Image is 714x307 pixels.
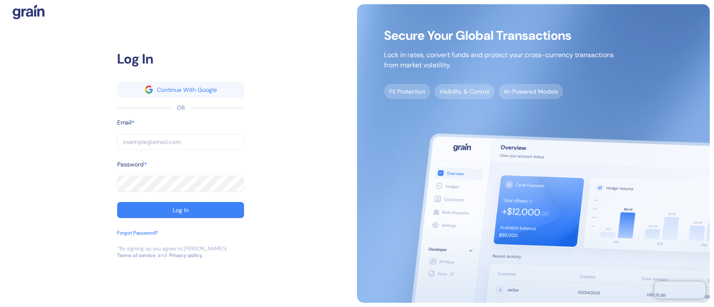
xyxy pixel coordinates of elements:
[117,229,158,237] div: Forgot Password?
[13,4,44,19] img: logo
[117,245,227,252] div: *By signing up you agree to [PERSON_NAME]’s
[157,87,217,93] div: Continue With Google
[158,252,167,259] div: and
[177,103,185,112] div: OR
[117,134,244,150] input: example@email.com
[384,50,614,70] p: Lock in rates, convert funds and protect your cross-currency transactions from market volatility.
[357,4,710,303] img: signup-main-image
[117,118,132,127] label: Email
[169,252,203,259] a: Privacy policy.
[117,202,244,218] button: Log In
[654,282,706,299] iframe: Chatra live chat
[384,31,614,40] span: Secure Your Global Transactions
[117,82,244,98] button: googleContinue With Google
[117,252,156,259] a: Terms of service
[173,207,189,213] div: Log In
[145,86,153,93] img: google
[384,84,430,99] span: FX Protection
[117,229,158,245] button: Forgot Password?
[499,84,563,99] span: AI-Powered Models
[117,160,144,169] label: Password
[434,84,494,99] span: Visibility & Control
[117,49,244,69] div: Log In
